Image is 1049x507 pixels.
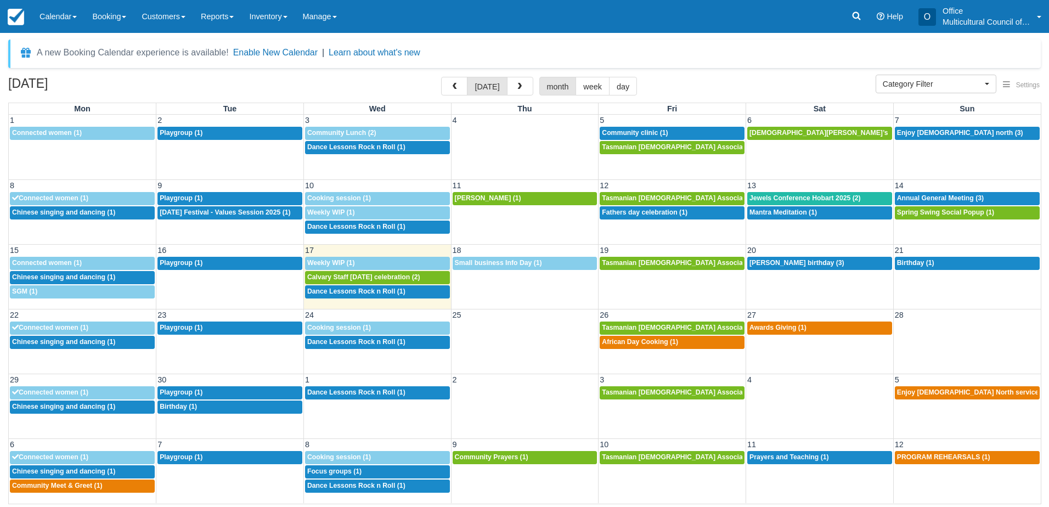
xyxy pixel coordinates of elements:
span: 27 [746,311,757,319]
span: Fri [667,104,677,113]
a: [PERSON_NAME] (1) [453,192,597,205]
span: Playgroup (1) [160,194,202,202]
a: SGM (1) [10,285,155,298]
span: [PERSON_NAME] birthday (3) [749,259,844,267]
a: Playgroup (1) [157,451,302,464]
img: checkfront-main-nav-mini-logo.png [8,9,24,25]
span: 8 [9,181,15,190]
span: 8 [304,440,311,449]
div: A new Booking Calendar experience is available! [37,46,229,59]
span: Connected women (1) [12,324,88,331]
span: Dance Lessons Rock n Roll (1) [307,288,405,295]
span: Community clinic (1) [602,129,668,137]
span: 23 [156,311,167,319]
span: [PERSON_NAME] (1) [455,194,521,202]
button: Category Filter [876,75,996,93]
a: Playgroup (1) [157,192,302,205]
a: Tasmanian [DEMOGRAPHIC_DATA] Association -Weekly Praying (1) [600,192,745,205]
a: Cooking session (1) [305,322,450,335]
a: Community Prayers (1) [453,451,597,464]
a: [DEMOGRAPHIC_DATA][PERSON_NAME]’s birthday (1) [747,127,892,140]
span: 30 [156,375,167,384]
a: Playgroup (1) [157,257,302,270]
span: Tasmanian [DEMOGRAPHIC_DATA] Association -Weekly Praying (1) [602,388,819,396]
span: [DATE] Festival - Values Session 2025 (1) [160,209,290,216]
a: Tasmanian [DEMOGRAPHIC_DATA] Association -Weekly Praying (1) [600,257,745,270]
a: Focus groups (1) [305,465,450,478]
a: Chinese singing and dancing (1) [10,465,155,478]
span: 2 [452,375,458,384]
a: Tasmanian [DEMOGRAPHIC_DATA] Association -Weekly Praying (1) [600,386,745,399]
span: Playgroup (1) [160,388,202,396]
span: 6 [9,440,15,449]
a: Chinese singing and dancing (1) [10,336,155,349]
a: Calvary Staff [DATE] celebration (2) [305,271,450,284]
a: Dance Lessons Rock n Roll (1) [305,386,450,399]
a: Dance Lessons Rock n Roll (1) [305,285,450,298]
span: 7 [156,440,163,449]
span: Dance Lessons Rock n Roll (1) [307,338,405,346]
a: Community Meet & Greet (1) [10,480,155,493]
span: 3 [304,116,311,125]
button: week [576,77,610,95]
a: Jewels Conference Hobart 2025 (2) [747,192,892,205]
span: 7 [894,116,900,125]
span: 3 [599,375,605,384]
span: Connected women (1) [12,453,88,461]
span: 29 [9,375,20,384]
span: Chinese singing and dancing (1) [12,403,115,410]
button: day [609,77,637,95]
span: Focus groups (1) [307,467,362,475]
span: 10 [304,181,315,190]
a: Spring Swing Social Popup (1) [895,206,1040,219]
span: 22 [9,311,20,319]
a: Connected women (1) [10,386,155,399]
span: Connected women (1) [12,259,82,267]
span: 4 [452,116,458,125]
span: Calvary Staff [DATE] celebration (2) [307,273,420,281]
span: Prayers and Teaching (1) [749,453,829,461]
span: 12 [894,440,905,449]
span: Mantra Meditation (1) [749,209,817,216]
a: Cooking session (1) [305,192,450,205]
a: Annual General Meeting (3) [895,192,1040,205]
span: Mon [74,104,91,113]
span: Annual General Meeting (3) [897,194,984,202]
a: Tasmanian [DEMOGRAPHIC_DATA] Association -Weekly Praying (1) [600,322,745,335]
span: PROGRAM REHEARSALS (1) [897,453,990,461]
a: Community clinic (1) [600,127,745,140]
span: Tasmanian [DEMOGRAPHIC_DATA] Association -Weekly Praying (1) [602,324,819,331]
span: 14 [894,181,905,190]
a: [DATE] Festival - Values Session 2025 (1) [157,206,302,219]
a: Dance Lessons Rock n Roll (1) [305,336,450,349]
span: Tue [223,104,237,113]
a: Chinese singing and dancing (1) [10,206,155,219]
span: [DEMOGRAPHIC_DATA][PERSON_NAME]’s birthday (1) [749,129,927,137]
a: Chinese singing and dancing (1) [10,271,155,284]
span: 11 [746,440,757,449]
button: Enable New Calendar [233,47,318,58]
a: Community Lunch (2) [305,127,450,140]
span: Sun [960,104,974,113]
span: Dance Lessons Rock n Roll (1) [307,388,405,396]
a: Chinese singing and dancing (1) [10,401,155,414]
span: Thu [517,104,532,113]
span: Chinese singing and dancing (1) [12,209,115,216]
span: Category Filter [883,78,982,89]
span: Spring Swing Social Popup (1) [897,209,994,216]
span: Tasmanian [DEMOGRAPHIC_DATA] Association -Weekly Praying (1) [602,194,819,202]
span: 1 [9,116,15,125]
a: Dance Lessons Rock n Roll (1) [305,221,450,234]
h2: [DATE] [8,77,147,97]
span: Community Meet & Greet (1) [12,482,103,489]
a: Playgroup (1) [157,322,302,335]
span: Awards Giving (1) [749,324,807,331]
span: Weekly WIP (1) [307,259,355,267]
a: Connected women (1) [10,192,155,205]
span: Connected women (1) [12,194,88,202]
a: Tasmanian [DEMOGRAPHIC_DATA] Association -Weekly Praying (1) [600,141,745,154]
span: 28 [894,311,905,319]
span: Cooking session (1) [307,453,371,461]
a: African Day Cooking (1) [600,336,745,349]
span: 18 [452,246,463,255]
